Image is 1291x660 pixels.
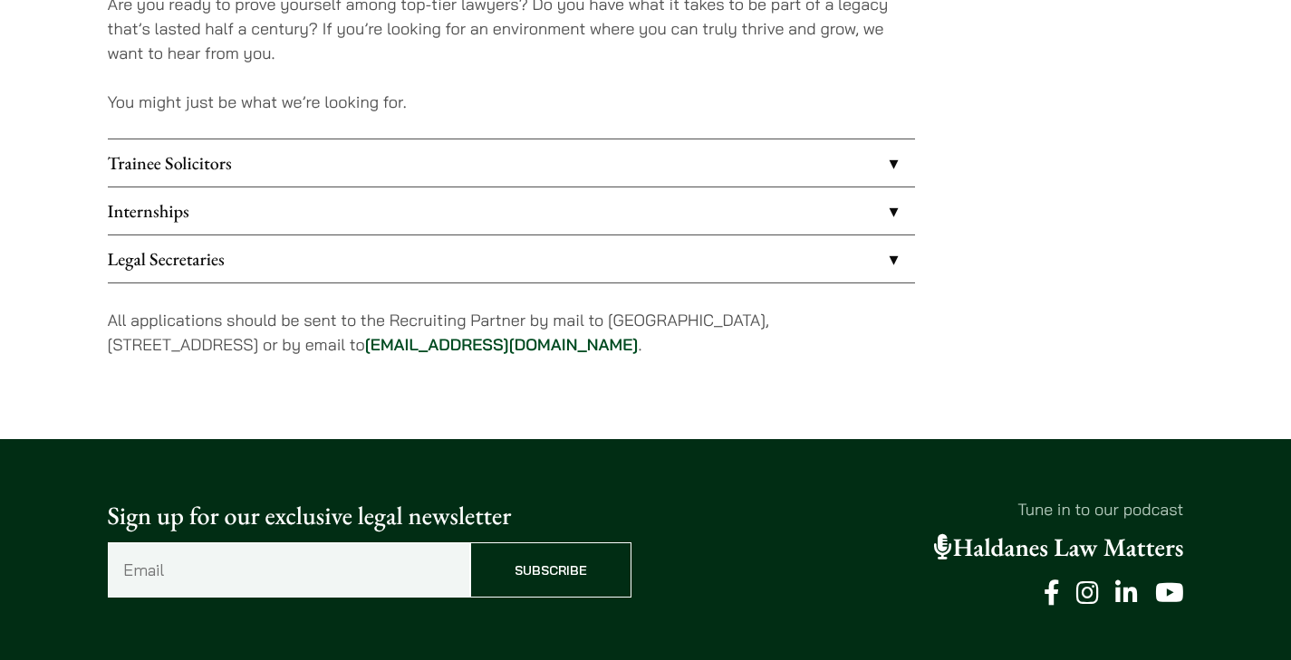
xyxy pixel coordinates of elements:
input: Subscribe [470,542,631,598]
a: Haldanes Law Matters [934,531,1184,564]
a: Legal Secretaries [108,235,915,282]
a: [EMAIL_ADDRESS][DOMAIN_NAME] [365,334,639,355]
input: Email [108,542,470,598]
p: All applications should be sent to the Recruiting Partner by mail to [GEOGRAPHIC_DATA], [STREET_A... [108,308,915,357]
a: Internships [108,187,915,234]
p: Tune in to our podcast [660,497,1184,521]
p: You might just be what we’re looking for. [108,90,915,114]
p: Sign up for our exclusive legal newsletter [108,497,631,535]
a: Trainee Solicitors [108,139,915,187]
